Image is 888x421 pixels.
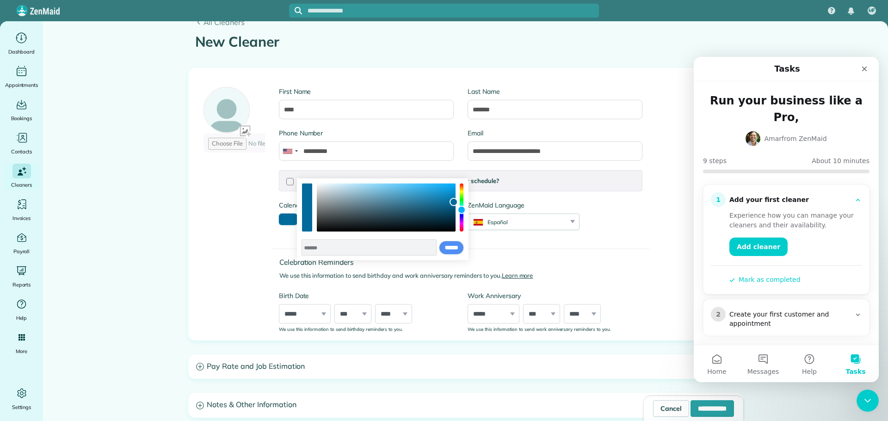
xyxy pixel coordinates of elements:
label: Work Anniversary [468,291,642,300]
a: Notes & Other Information [189,393,743,417]
span: Contacts [11,147,32,156]
input: save and close [439,241,464,255]
button: toggle color picker dialog [279,214,297,225]
a: Settings [4,386,39,412]
a: Cleaners [4,164,39,189]
a: Contacts [4,130,39,156]
span: Allow this cleaner to sign in using their email and view their schedule? [297,177,499,184]
span: Settings [12,403,31,412]
button: Focus search [289,7,302,14]
span: Dashboard [8,47,35,56]
iframe: Intercom live chat [694,57,879,382]
label: Email [468,128,642,138]
a: Invoices [4,197,39,223]
span: Cleaners [11,180,32,189]
a: Payroll [4,230,39,256]
span: MF [869,7,876,14]
sub: We use this information to send work anniversary reminders to you. [468,326,610,332]
a: Pay Rate and Job Estimation [189,355,743,378]
a: Dashboard [4,31,39,56]
input: color input field [302,239,437,256]
span: Bookings [11,114,32,123]
div: Notifications [841,1,861,21]
label: Birth Date [279,291,454,300]
p: We use this information to send birthday and work anniversary reminders to you. [279,271,650,281]
span: Payroll [13,247,30,256]
div: hue selection slider [460,183,463,232]
span: All Cleaners [203,17,736,28]
iframe: Intercom live chat [857,390,879,412]
div: United States: +1 [279,142,301,160]
label: Last Name [468,87,642,96]
a: All Cleaners [195,17,736,28]
label: ZenMaid Language [468,201,580,210]
a: Bookings [4,97,39,123]
button: use previous color [302,183,312,207]
a: Learn more [502,272,533,279]
div: color picker dialog [297,178,469,260]
a: Reports [4,263,39,289]
label: Calendar color [279,201,321,210]
sub: We use this information to send birthday reminders to you. [279,326,403,332]
label: First Name [279,87,454,96]
a: Help [4,297,39,323]
span: Invoices [12,214,31,223]
h1: New Cleaner [195,34,736,49]
span: More [16,347,27,356]
span: Appointments [5,80,38,90]
div: color selection area [317,183,456,232]
a: Cancel [653,400,689,417]
div: Español [468,218,567,226]
a: Appointments [4,64,39,90]
svg: Focus search [295,7,302,14]
label: Phone Number [279,128,454,138]
span: Help [16,313,27,323]
span: Reports [12,280,31,289]
h4: Celebration Reminders [279,258,650,266]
